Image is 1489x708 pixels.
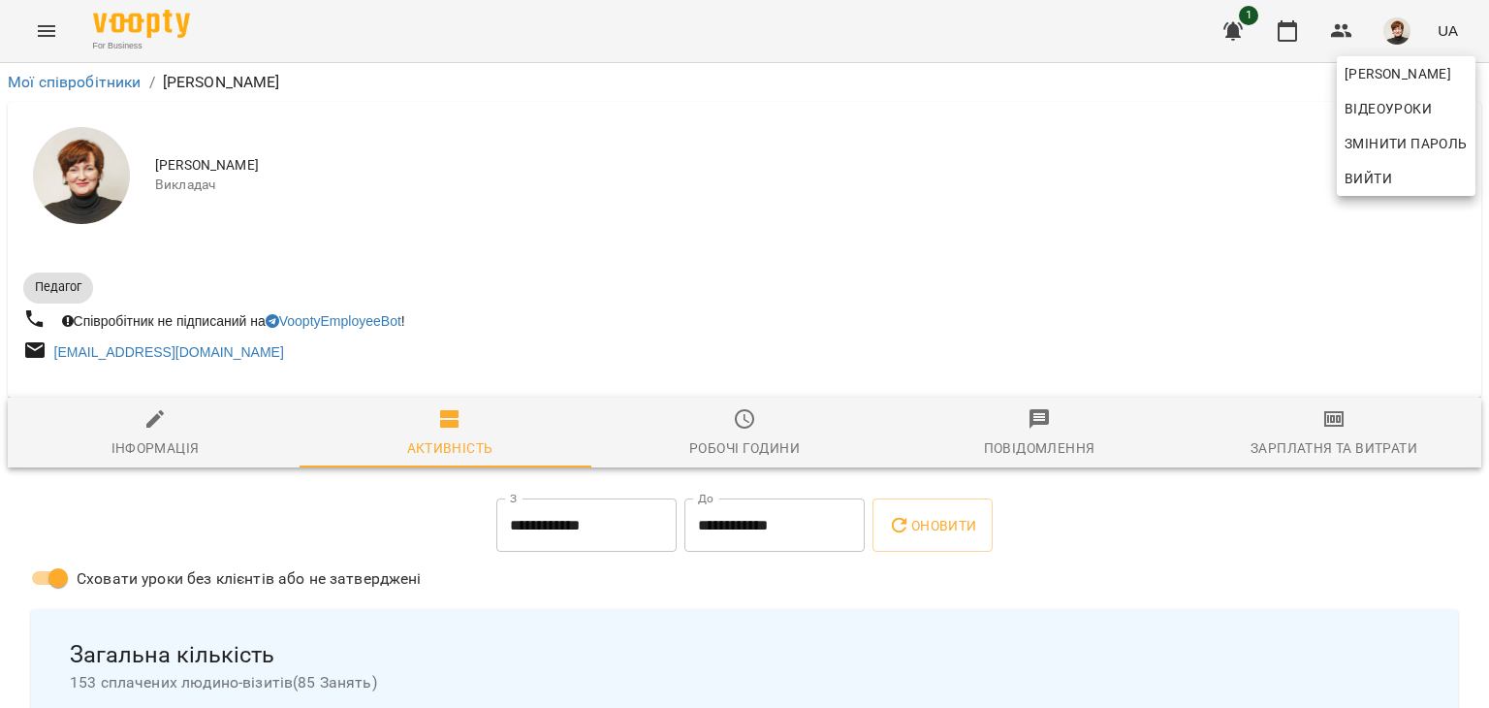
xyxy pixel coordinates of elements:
[1337,161,1475,196] button: Вийти
[1345,97,1432,120] span: Відеоуроки
[1345,62,1468,85] span: [PERSON_NAME]
[1345,132,1468,155] span: Змінити пароль
[1337,91,1440,126] a: Відеоуроки
[1337,126,1475,161] a: Змінити пароль
[1345,167,1392,190] span: Вийти
[1337,56,1475,91] a: [PERSON_NAME]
